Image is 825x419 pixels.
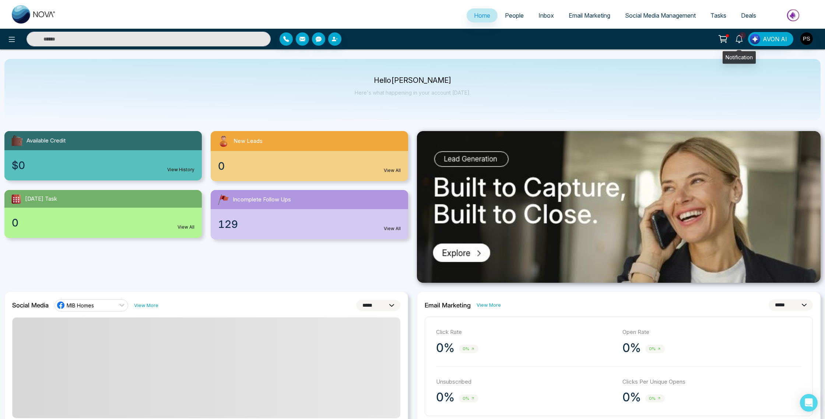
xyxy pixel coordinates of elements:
img: Nova CRM Logo [12,5,56,24]
div: Notification [723,51,756,64]
a: Deals [734,8,763,22]
span: 1 [739,32,746,39]
a: Email Marketing [561,8,618,22]
p: Unsubscribed [436,378,615,386]
p: Click Rate [436,328,615,337]
a: Incomplete Follow Ups129View All [206,190,412,239]
img: todayTask.svg [10,193,22,205]
span: Social Media Management [625,12,696,19]
span: $0 [12,158,25,173]
img: User Avatar [800,32,813,45]
span: People [505,12,524,19]
p: 0% [436,390,454,405]
a: View More [134,302,158,309]
span: New Leads [234,137,263,145]
span: 0 [12,215,18,230]
img: followUps.svg [217,193,230,206]
span: Available Credit [27,137,66,145]
img: Market-place.gif [767,7,821,24]
span: [DATE] Task [25,195,57,203]
a: View All [384,225,401,232]
a: View History [167,166,194,173]
span: MIB Homes [67,302,94,309]
img: newLeads.svg [217,134,231,148]
span: 0% [645,345,665,353]
a: People [498,8,531,22]
a: View All [384,167,401,174]
a: View All [178,224,194,230]
span: 0% [645,394,665,403]
button: AVON AI [748,32,793,46]
h2: Email Marketing [425,302,471,309]
span: Inbox [538,12,554,19]
span: Email Marketing [569,12,610,19]
span: Home [474,12,490,19]
a: New Leads0View All [206,131,412,181]
span: Tasks [710,12,726,19]
p: Hello [PERSON_NAME] [355,77,471,84]
a: Inbox [531,8,561,22]
p: 0% [436,341,454,355]
img: availableCredit.svg [10,134,24,147]
h2: Social Media [12,302,49,309]
a: Home [467,8,498,22]
p: 0% [622,390,641,405]
img: Lead Flow [750,34,760,44]
a: Tasks [703,8,734,22]
p: Clicks Per Unique Opens [622,378,801,386]
span: Incomplete Follow Ups [233,196,291,204]
p: Here's what happening in your account [DATE]. [355,89,471,96]
span: AVON AI [763,35,787,43]
span: Deals [741,12,756,19]
span: 0% [459,345,478,353]
p: 0% [622,341,641,355]
a: 1 [730,32,748,45]
span: 0 [218,158,225,174]
a: Social Media Management [618,8,703,22]
div: Open Intercom Messenger [800,394,818,412]
a: View More [477,302,501,309]
span: 0% [459,394,478,403]
p: Open Rate [622,328,801,337]
img: . [417,131,821,283]
span: 129 [218,216,238,232]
